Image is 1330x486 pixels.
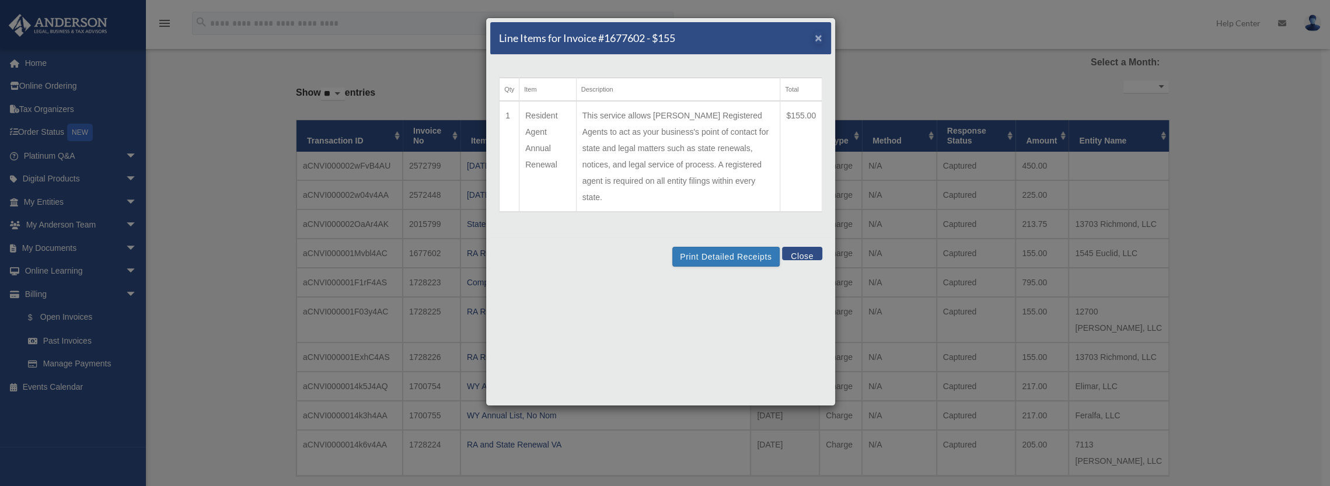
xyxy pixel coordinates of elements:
h5: Line Items for Invoice #1677602 - $155 [499,31,675,46]
td: 1 [500,101,519,212]
span: × [815,31,822,44]
button: Close [782,247,822,260]
th: Qty [500,78,519,102]
td: This service allows [PERSON_NAME] Registered Agents to act as your business's point of contact fo... [576,101,780,212]
button: Close [815,32,822,44]
th: Item [519,78,576,102]
th: Total [780,78,822,102]
button: Print Detailed Receipts [672,247,779,267]
td: Resident Agent Annual Renewal [519,101,576,212]
th: Description [576,78,780,102]
td: $155.00 [780,101,822,212]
